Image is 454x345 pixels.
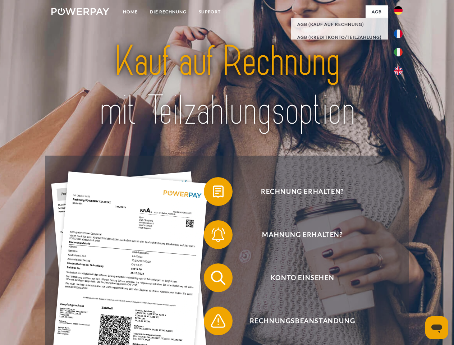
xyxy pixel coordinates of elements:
button: Konto einsehen [204,263,391,292]
img: title-powerpay_de.svg [69,34,385,138]
a: agb [366,5,388,18]
img: fr [394,29,403,38]
button: Rechnung erhalten? [204,177,391,206]
button: Mahnung erhalten? [204,220,391,249]
img: en [394,66,403,75]
img: qb_bill.svg [209,183,227,201]
iframe: Schaltfläche zum Öffnen des Messaging-Fensters [425,316,448,339]
img: qb_search.svg [209,269,227,287]
a: SUPPORT [193,5,227,18]
a: Home [117,5,144,18]
img: qb_warning.svg [209,312,227,330]
a: DIE RECHNUNG [144,5,193,18]
img: it [394,48,403,56]
img: logo-powerpay-white.svg [51,8,109,15]
img: de [394,6,403,15]
img: qb_bell.svg [209,226,227,244]
button: Rechnungsbeanstandung [204,307,391,335]
span: Rechnungsbeanstandung [214,307,390,335]
a: AGB (Kreditkonto/Teilzahlung) [291,31,388,44]
span: Rechnung erhalten? [214,177,390,206]
span: Mahnung erhalten? [214,220,390,249]
span: Konto einsehen [214,263,390,292]
a: AGB (Kauf auf Rechnung) [291,18,388,31]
